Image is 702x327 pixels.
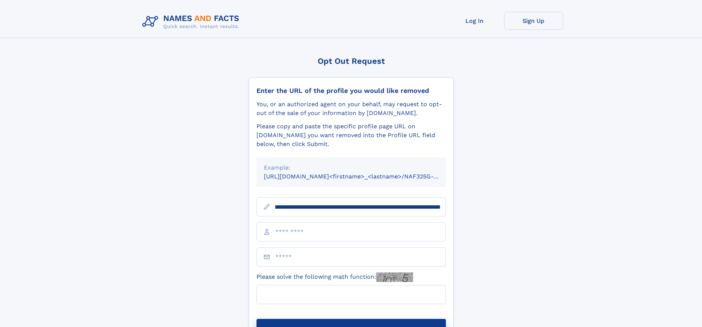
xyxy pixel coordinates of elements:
[445,12,504,30] a: Log In
[256,122,446,149] div: Please copy and paste the specific profile page URL on [DOMAIN_NAME] you want removed into the Pr...
[504,12,563,30] a: Sign Up
[249,56,454,66] div: Opt Out Request
[256,272,413,282] label: Please solve the following math function:
[256,87,446,95] div: Enter the URL of the profile you would like removed
[264,163,439,172] div: Example:
[256,100,446,118] div: You, or an authorized agent on your behalf, may request to opt-out of the sale of your informatio...
[139,12,245,32] img: Logo Names and Facts
[264,173,460,180] small: [URL][DOMAIN_NAME]<firstname>_<lastname>/NAF325G-xxxxxxxx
